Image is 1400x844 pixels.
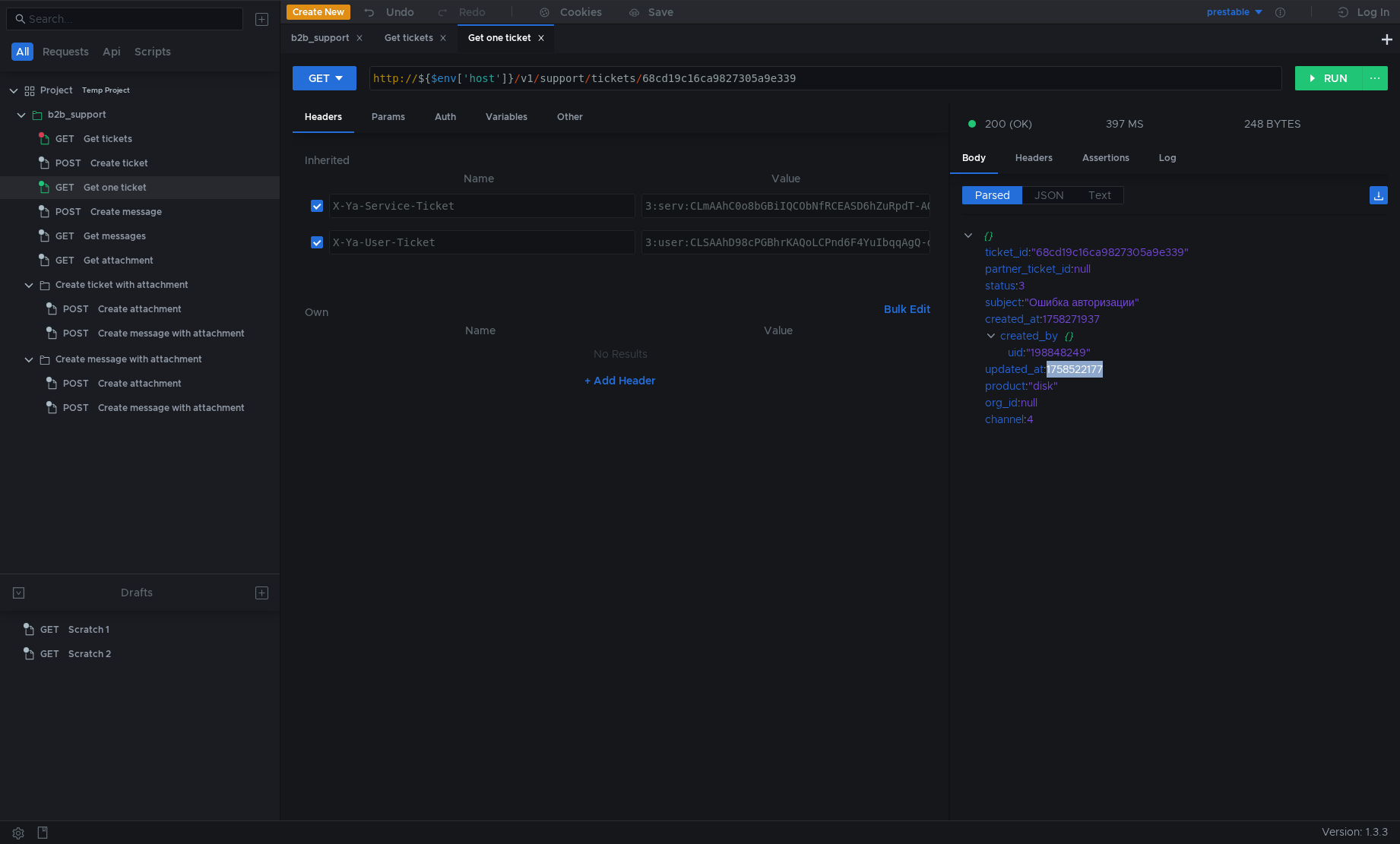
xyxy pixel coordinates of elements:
span: POST [63,298,89,321]
div: Create message [90,201,162,223]
div: Create message with attachment [55,348,202,371]
div: Log In [1357,3,1389,21]
span: 200 (OK) [985,115,1032,132]
div: Log [1147,144,1189,172]
h6: Own [305,303,877,321]
div: Get tickets [84,128,132,150]
button: Scripts [130,43,176,61]
button: + Add Header [578,371,662,390]
div: org_id [985,394,1018,411]
div: subject [985,294,1021,311]
span: GET [55,249,74,272]
div: : [985,378,1388,394]
div: Create ticket with attachment [55,273,188,296]
div: product [985,378,1025,394]
button: RUN [1295,66,1363,90]
span: POST [63,397,89,419]
span: POST [55,201,81,223]
div: Get one ticket [468,30,545,46]
div: : [985,244,1388,261]
span: GET [55,225,74,248]
span: JSON [1034,188,1064,202]
div: ticket_id [985,244,1028,261]
div: Headers [293,103,354,133]
div: 1758522177 [1047,361,1370,378]
th: Name [323,169,635,188]
div: prestable [1207,5,1250,20]
div: null [1021,394,1369,411]
nz-embed-empty: No Results [594,347,648,361]
div: Assertions [1070,144,1142,172]
button: GET [293,66,356,90]
div: 4 [1027,411,1369,428]
div: uid [1008,344,1023,361]
div: : [985,294,1388,311]
div: {} [983,227,1367,244]
div: Get tickets [385,30,447,46]
div: Other [545,103,595,131]
div: : [985,311,1388,327]
span: POST [55,152,81,175]
button: Create New [287,5,350,20]
span: POST [63,322,89,345]
span: GET [40,643,59,665]
div: : [985,261,1388,277]
div: b2b_support [291,30,363,46]
div: Get messages [84,225,146,248]
div: Auth [423,103,468,131]
span: Version: 1.3.3 [1322,821,1388,843]
button: Redo [425,1,496,24]
button: Undo [350,1,425,24]
h6: Inherited [305,151,936,169]
div: Create attachment [98,298,182,321]
div: 1758271937 [1043,311,1370,327]
div: Create attachment [98,372,182,395]
div: null [1074,261,1371,277]
div: : [985,361,1388,378]
button: Bulk Edit [878,300,936,318]
div: Temp Project [82,79,130,102]
span: GET [55,176,74,199]
button: Api [98,43,125,61]
div: Params [360,103,417,131]
div: Get one ticket [84,176,147,199]
button: Requests [38,43,93,61]
div: Project [40,79,73,102]
div: 248 BYTES [1244,117,1301,131]
span: POST [63,372,89,395]
div: partner_ticket_id [985,261,1071,277]
span: Text [1088,188,1111,202]
div: Variables [474,103,540,131]
div: Redo [459,3,486,21]
div: Scratch 1 [68,618,109,641]
div: channel [985,411,1024,428]
div: {} [1064,327,1370,344]
div: Body [950,144,998,174]
span: GET [40,618,59,641]
input: Search... [29,11,234,27]
div: "Ошибка авторизации" [1025,294,1369,311]
div: : [985,394,1388,411]
button: All [11,43,33,61]
div: created_at [985,311,1040,327]
div: Create ticket [90,152,148,175]
div: status [985,277,1015,294]
span: GET [55,128,74,150]
div: Create message with attachment [98,397,245,419]
div: 397 MS [1106,117,1144,131]
div: Headers [1003,144,1065,172]
th: Name [329,321,632,340]
div: Drafts [121,583,153,602]
div: : [1008,344,1388,361]
span: Parsed [975,188,1010,202]
div: : [985,277,1388,294]
div: Create message with attachment [98,322,245,345]
div: created_by [1000,327,1058,344]
th: Value [632,321,924,340]
th: Value [635,169,936,188]
div: Scratch 2 [68,643,111,665]
div: 3 [1018,277,1368,294]
div: Cookies [560,3,602,21]
div: "disk" [1028,378,1369,394]
div: "68cd19c16ca9827305a9e339" [1031,244,1369,261]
